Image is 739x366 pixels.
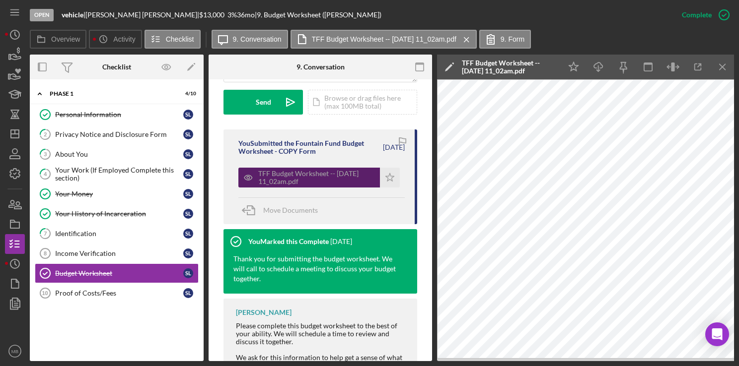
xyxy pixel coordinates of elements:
label: 9. Conversation [233,35,282,43]
span: $13,000 [199,10,224,19]
time: 2025-09-09 15:02 [383,143,405,151]
tspan: 3 [44,151,47,157]
div: Personal Information [55,111,183,119]
div: [PERSON_NAME] [236,308,292,316]
a: Personal InformationSL [35,105,199,124]
button: MB [5,341,25,361]
label: 9. Form [501,35,524,43]
div: About You [55,150,183,158]
tspan: 7 [44,230,47,237]
label: Checklist [166,35,194,43]
span: Move Documents [263,206,318,214]
a: Budget WorksheetSL [35,263,199,283]
button: Overview [30,30,86,49]
div: 9. Conversation [296,63,345,71]
div: Your Work (If Employed Complete this section) [55,166,183,182]
div: S L [183,189,193,199]
tspan: 8 [44,250,47,256]
div: S L [183,129,193,139]
a: 7IdentificationSL [35,224,199,244]
div: S L [183,268,193,278]
div: Checklist [102,63,131,71]
tspan: 10 [42,290,48,296]
div: Complete [682,5,712,25]
button: TFF Budget Worksheet -- [DATE] 11_02am.pdf [238,168,400,187]
a: Your MoneySL [35,184,199,204]
button: Send [223,90,303,115]
label: Overview [51,35,80,43]
div: 3 % [227,11,237,19]
div: [PERSON_NAME] [PERSON_NAME] | [85,11,199,19]
div: 4 / 10 [178,91,196,97]
div: S L [183,149,193,159]
a: 8Income VerificationSL [35,244,199,263]
div: Phase 1 [50,91,171,97]
label: TFF Budget Worksheet -- [DATE] 11_02am.pdf [312,35,456,43]
button: 9. Conversation [212,30,288,49]
div: Your History of Incarceration [55,210,183,218]
b: vehicle [62,10,83,19]
div: Your Money [55,190,183,198]
tspan: 4 [44,171,47,177]
div: Open Intercom Messenger [705,322,729,346]
button: Complete [672,5,734,25]
a: 10Proof of Costs/FeesSL [35,283,199,303]
button: 9. Form [479,30,531,49]
div: Privacy Notice and Disclosure Form [55,130,183,138]
button: Checklist [145,30,201,49]
div: S L [183,229,193,239]
button: Move Documents [238,198,328,223]
div: Proof of Costs/Fees [55,289,183,297]
div: S L [183,169,193,179]
div: S L [183,209,193,219]
div: TFF Budget Worksheet -- [DATE] 11_02am.pdf [258,170,375,185]
tspan: 2 [44,131,47,137]
div: Send [256,90,271,115]
div: Budget Worksheet [55,269,183,277]
label: Activity [113,35,135,43]
a: 4Your Work (If Employed Complete this section)SL [35,164,199,184]
a: 2Privacy Notice and Disclosure FormSL [35,124,199,144]
a: 3About YouSL [35,144,199,164]
div: | 9. Budget Worksheet ([PERSON_NAME]) [255,11,381,19]
div: Identification [55,230,183,238]
text: MB [11,349,18,354]
div: Open [30,9,54,21]
div: TFF Budget Worksheet -- [DATE] 11_02am.pdf [462,59,556,75]
div: 36 mo [237,11,255,19]
div: You Submitted the Fountain Fund Budget Worksheet - COPY Form [238,139,381,155]
div: S L [183,288,193,298]
div: Income Verification [55,249,183,257]
div: S L [183,110,193,120]
time: 2025-09-09 15:02 [330,238,352,245]
button: Activity [89,30,142,49]
div: Thank you for submitting the budget worksheet. We will call to schedule a meeting to discuss your... [223,254,407,294]
div: You Marked this Complete [248,238,329,245]
button: TFF Budget Worksheet -- [DATE] 11_02am.pdf [291,30,477,49]
div: | [62,11,85,19]
a: Your History of IncarcerationSL [35,204,199,224]
div: S L [183,248,193,258]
